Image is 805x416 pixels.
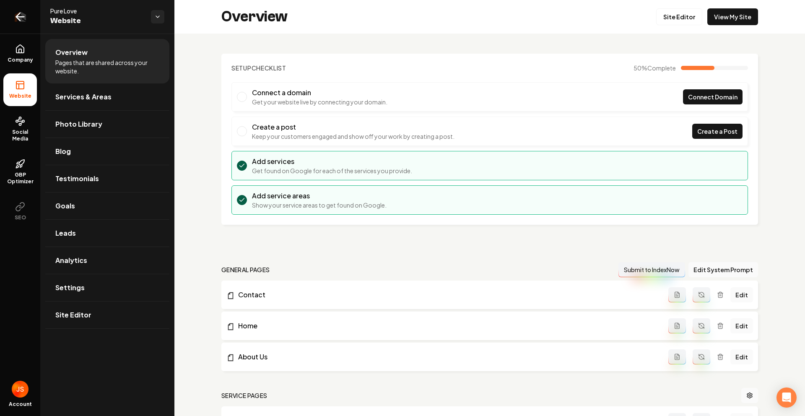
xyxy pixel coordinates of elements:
a: GBP Optimizer [3,152,37,192]
span: Pages that are shared across your website. [55,58,159,75]
span: Settings [55,283,85,293]
h2: Checklist [231,64,286,72]
p: Get found on Google for each of the services you provide. [252,166,412,175]
a: Analytics [45,247,169,274]
a: Home [226,321,668,331]
a: Blog [45,138,169,165]
a: Create a Post [692,124,743,139]
span: Create a Post [697,127,737,136]
a: Company [3,37,37,70]
span: Leads [55,228,76,238]
a: Contact [226,290,668,300]
span: Overview [55,47,88,57]
span: Setup [231,64,252,72]
span: Site Editor [55,310,91,320]
button: Add admin page prompt [668,318,686,333]
a: Services & Areas [45,83,169,110]
span: GBP Optimizer [3,172,37,185]
span: Social Media [3,129,37,142]
a: Site Editor [656,8,702,25]
span: Account [9,401,32,408]
span: Blog [55,146,71,156]
span: 50 % [634,64,676,72]
button: Edit System Prompt [688,262,758,277]
a: Settings [45,274,169,301]
span: Goals [55,201,75,211]
a: Connect Domain [683,89,743,104]
a: Goals [45,192,169,219]
a: Edit [730,349,753,364]
span: Photo Library [55,119,102,129]
span: Analytics [55,255,87,265]
button: SEO [3,195,37,228]
span: Website [6,93,35,99]
span: SEO [11,214,29,221]
button: Submit to IndexNow [618,262,685,277]
span: Complete [647,64,676,72]
a: Testimonials [45,165,169,192]
h3: Add service areas [252,191,387,201]
img: James Shamoun [12,381,29,398]
p: Get your website live by connecting your domain. [252,98,387,106]
a: View My Site [707,8,758,25]
a: About Us [226,352,668,362]
button: Open user button [12,381,29,398]
span: Company [4,57,36,63]
span: Connect Domain [688,93,737,101]
span: Pure Love [50,7,144,15]
a: Photo Library [45,111,169,138]
a: Edit [730,318,753,333]
h3: Connect a domain [252,88,387,98]
span: Services & Areas [55,92,112,102]
h3: Create a post [252,122,454,132]
h2: Overview [221,8,288,25]
a: Edit [730,287,753,302]
h3: Add services [252,156,412,166]
div: Open Intercom Messenger [776,387,797,408]
a: Site Editor [45,302,169,328]
a: Social Media [3,109,37,149]
span: Website [50,15,144,27]
h2: general pages [221,265,270,274]
p: Keep your customers engaged and show off your work by creating a post. [252,132,454,140]
a: Leads [45,220,169,247]
span: Testimonials [55,174,99,184]
h2: Service Pages [221,391,267,400]
button: Add admin page prompt [668,287,686,302]
p: Show your service areas to get found on Google. [252,201,387,209]
button: Add admin page prompt [668,349,686,364]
